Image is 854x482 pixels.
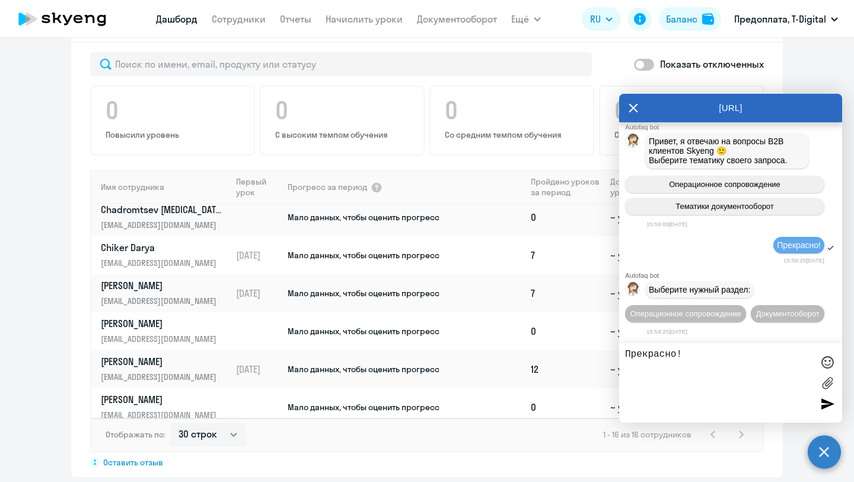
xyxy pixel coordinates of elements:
[526,236,606,274] td: 7
[625,305,746,322] button: Операционное сопровождение
[818,374,836,392] label: Лимит 10 файлов
[606,236,677,274] td: ~ уроков
[777,240,821,250] span: Прекрасно!
[526,274,606,312] td: 7
[606,198,677,236] td: ~ уроков
[590,12,601,26] span: RU
[511,7,541,31] button: Ещё
[101,355,223,368] p: [PERSON_NAME]
[625,176,824,193] button: Операционное сопровождение
[603,429,692,440] span: 1 - 16 из 16 сотрудников
[511,12,529,26] span: Ещё
[101,203,223,216] p: Chadromtsev [MEDICAL_DATA]
[606,388,677,426] td: ~ уроков
[756,309,820,318] span: Документооборот
[231,236,286,274] td: [DATE]
[231,170,286,204] th: Первый урок
[101,279,231,307] a: [PERSON_NAME][EMAIL_ADDRESS][DOMAIN_NAME]
[101,393,223,406] p: [PERSON_NAME]
[751,305,824,322] button: Документооборот
[417,13,497,25] a: Документооборот
[101,317,223,330] p: [PERSON_NAME]
[666,12,697,26] div: Баланс
[288,212,439,223] span: Мало данных, чтобы оценить прогресс
[280,13,311,25] a: Отчеты
[606,312,677,350] td: ~ уроков
[582,7,621,31] button: RU
[101,370,223,383] p: [EMAIL_ADDRESS][DOMAIN_NAME]
[669,180,780,189] span: Операционное сопровождение
[101,294,223,307] p: [EMAIL_ADDRESS][DOMAIN_NAME]
[101,408,223,421] p: [EMAIL_ADDRESS][DOMAIN_NAME]
[526,388,606,426] td: 0
[625,272,842,279] div: Autofaq bot
[526,198,606,236] td: 0
[288,288,439,299] span: Мало данных, чтобы оценить прогресс
[212,13,266,25] a: Сотрудники
[649,137,788,165] span: Привет, я отвечаю на вопросы B2B клиентов Skyeng 🙂 Выберите тематику своего запроса.
[626,134,640,151] img: bot avatar
[326,13,403,25] a: Начислить уроки
[288,182,367,192] span: Прогресс за период
[646,328,687,335] time: 15:59:25[DATE]
[630,309,741,318] span: Операционное сопровождение
[728,5,844,33] button: Предоплата, T-Digital
[101,393,231,421] a: [PERSON_NAME][EMAIL_ADDRESS][DOMAIN_NAME]
[288,402,439,413] span: Мало данных, чтобы оценить прогресс
[625,123,842,131] div: Autofaq bot
[606,350,677,388] td: ~ уроков
[156,13,197,25] a: Дашборд
[702,13,714,25] img: balance
[288,326,439,337] span: Мало данных, чтобы оценить прогресс
[101,355,231,383] a: [PERSON_NAME][EMAIL_ADDRESS][DOMAIN_NAME]
[288,364,439,375] span: Мало данных, чтобы оценить прогресс
[106,429,165,440] span: Отображать по:
[231,350,286,388] td: [DATE]
[659,7,721,31] button: Балансbalance
[101,218,223,232] p: [EMAIL_ADDRESS][DOMAIN_NAME]
[101,256,223,269] p: [EMAIL_ADDRESS][DOMAIN_NAME]
[101,241,223,254] p: Chiker Darya
[734,12,826,26] p: Предоплата, T-Digital
[626,282,640,299] img: bot avatar
[660,57,764,71] p: Показать отключенных
[101,241,231,269] a: Chiker Darya[EMAIL_ADDRESS][DOMAIN_NAME]
[625,349,812,417] textarea: Прекрасно!
[101,279,223,292] p: [PERSON_NAME]
[675,202,774,211] span: Тематики документооборот
[646,221,687,227] time: 15:59:09[DATE]
[90,52,592,76] input: Поиск по имени, email, продукту или статусу
[783,257,824,264] time: 15:59:25[DATE]
[606,170,677,204] th: До завершения уровня
[606,274,677,312] td: ~ уроков
[101,332,223,345] p: [EMAIL_ADDRESS][DOMAIN_NAME]
[101,317,231,345] a: [PERSON_NAME][EMAIL_ADDRESS][DOMAIN_NAME]
[101,203,231,232] a: Chadromtsev [MEDICAL_DATA][EMAIL_ADDRESS][DOMAIN_NAME]
[231,274,286,312] td: [DATE]
[526,312,606,350] td: 0
[103,457,163,468] span: Оставить отзыв
[649,285,750,294] span: Выберите нужный раздел:
[526,170,606,204] th: Пройдено уроков за период
[526,350,606,388] td: 12
[91,170,231,204] th: Имя сотрудника
[288,250,439,261] span: Мало данных, чтобы оценить прогресс
[625,198,824,215] button: Тематики документооборот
